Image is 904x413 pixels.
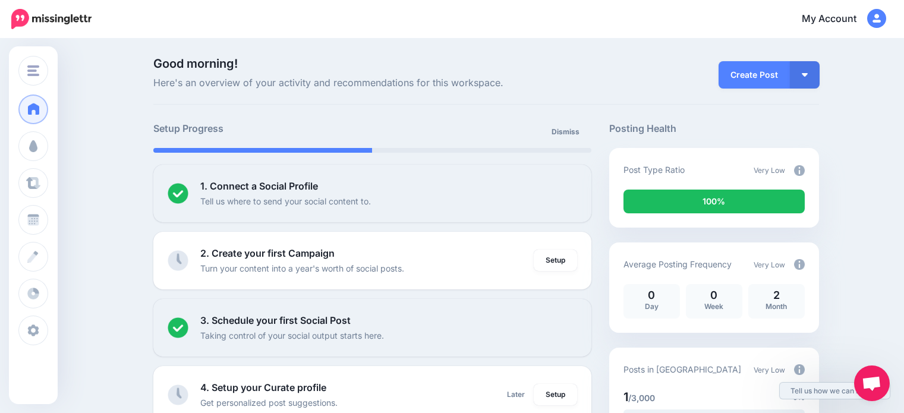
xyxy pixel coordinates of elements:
p: 2 [754,290,799,301]
a: Later [500,384,532,405]
img: clock-grey.png [168,250,188,271]
img: info-circle-grey.png [794,364,805,375]
p: Get personalized post suggestions. [200,396,338,409]
p: Average Posting Frequency [623,257,732,271]
img: menu.png [27,65,39,76]
img: arrow-down-white.png [802,73,808,77]
p: Posts in [GEOGRAPHIC_DATA] [623,362,741,376]
img: checked-circle.png [168,183,188,204]
span: Very Low [754,365,785,374]
img: clock-grey.png [168,384,188,405]
a: Create Post [719,61,790,89]
p: Taking control of your social output starts here. [200,329,384,342]
span: Month [766,302,787,311]
img: Missinglettr [11,9,92,29]
div: Open chat [854,365,890,401]
img: info-circle-grey.png [794,259,805,270]
h5: Posting Health [609,121,819,136]
p: 0 [629,290,674,301]
span: Here's an overview of your activity and recommendations for this workspace. [153,75,591,91]
b: 1. Connect a Social Profile [200,180,318,192]
span: 1 [623,390,628,404]
span: Very Low [754,260,785,269]
p: 0 [692,290,736,301]
a: Tell us how we can improve [780,383,890,399]
span: Day [645,302,659,311]
p: Post Type Ratio [623,163,685,176]
b: 2. Create your first Campaign [200,247,335,259]
a: Setup [534,384,577,405]
h5: Setup Progress [153,121,372,136]
img: checked-circle.png [168,317,188,338]
p: Tell us where to send your social content to. [200,194,371,208]
p: Turn your content into a year's worth of social posts. [200,261,404,275]
a: My Account [790,5,886,34]
span: Very Low [754,166,785,175]
a: Dismiss [544,121,587,143]
div: 100% of your posts in the last 30 days were manually created (i.e. were not from Drip Campaigns o... [623,190,805,213]
span: Good morning! [153,56,238,71]
img: info-circle-grey.png [794,165,805,176]
b: 4. Setup your Curate profile [200,382,326,393]
b: 3. Schedule your first Social Post [200,314,351,326]
a: Setup [534,250,577,271]
span: /3,000 [628,393,655,403]
span: Week [704,302,723,311]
